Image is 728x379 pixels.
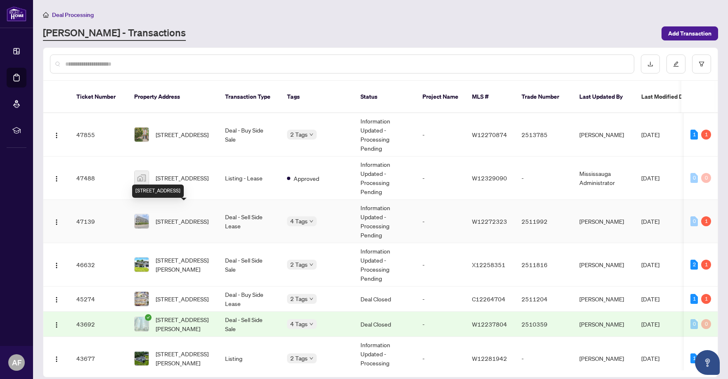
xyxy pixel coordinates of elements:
span: [STREET_ADDRESS][PERSON_NAME] [156,315,212,333]
button: Logo [50,128,63,141]
td: - [416,312,465,337]
span: 4 Tags [290,319,308,329]
span: [STREET_ADDRESS][PERSON_NAME] [156,256,212,274]
td: Deal - Sell Side Sale [218,312,280,337]
div: 1 [690,353,698,363]
th: Status [354,81,416,113]
th: Ticket Number [70,81,128,113]
span: edit [673,61,679,67]
span: 2 Tags [290,353,308,363]
td: 2510359 [515,312,573,337]
td: 45274 [70,287,128,312]
button: Logo [50,258,63,271]
td: Deal - Sell Side Sale [218,243,280,287]
td: [PERSON_NAME] [573,312,635,337]
td: 2513785 [515,113,573,156]
span: [DATE] [641,131,659,138]
th: Property Address [128,81,218,113]
button: Logo [50,215,63,228]
th: Tags [280,81,354,113]
td: 47855 [70,113,128,156]
td: - [416,156,465,200]
td: Deal - Buy Side Sale [218,113,280,156]
span: [STREET_ADDRESS][PERSON_NAME] [156,349,212,367]
img: Logo [53,356,60,362]
img: logo [7,6,26,21]
img: thumbnail-img [135,351,149,365]
div: 2 [690,260,698,270]
div: 1 [701,130,711,140]
span: AF [12,357,21,368]
div: 0 [690,173,698,183]
span: Add Transaction [668,27,711,40]
span: home [43,12,49,18]
th: Project Name [416,81,465,113]
td: Information Updated - Processing Pending [354,243,416,287]
span: X12258351 [472,261,505,268]
span: [DATE] [641,261,659,268]
div: 1 [690,294,698,304]
span: down [309,219,313,223]
div: 1 [690,130,698,140]
img: Logo [53,219,60,225]
span: [DATE] [641,218,659,225]
span: 2 Tags [290,130,308,139]
td: [PERSON_NAME] [573,243,635,287]
div: 0 [690,216,698,226]
span: [DATE] [641,355,659,362]
th: Trade Number [515,81,573,113]
button: Open asap [695,350,720,375]
td: - [416,200,465,243]
img: thumbnail-img [135,317,149,331]
span: [DATE] [641,174,659,182]
td: Mississauga Administrator [573,156,635,200]
span: [STREET_ADDRESS] [156,130,209,139]
span: [STREET_ADDRESS] [156,294,209,303]
span: [DATE] [641,295,659,303]
span: filter [699,61,704,67]
span: [STREET_ADDRESS] [156,173,209,182]
span: W12281942 [472,355,507,362]
img: thumbnail-img [135,171,149,185]
span: download [647,61,653,67]
div: [STREET_ADDRESS] [132,185,184,198]
td: 2511204 [515,287,573,312]
span: down [309,322,313,326]
button: filter [692,54,711,73]
div: 0 [690,319,698,329]
span: W12237804 [472,320,507,328]
span: C12264704 [472,295,505,303]
th: Last Updated By [573,81,635,113]
span: check-circle [145,314,152,321]
td: 47139 [70,200,128,243]
td: 46632 [70,243,128,287]
td: - [416,243,465,287]
img: thumbnail-img [135,292,149,306]
button: edit [666,54,685,73]
span: 2 Tags [290,294,308,303]
span: down [309,133,313,137]
span: Deal Processing [52,11,94,19]
td: [PERSON_NAME] [573,200,635,243]
td: 2511816 [515,243,573,287]
td: - [515,156,573,200]
span: down [309,356,313,360]
td: Deal - Buy Side Lease [218,287,280,312]
td: - [416,287,465,312]
button: Add Transaction [662,26,718,40]
div: 0 [701,319,711,329]
span: 2 Tags [290,260,308,269]
td: Deal Closed [354,312,416,337]
span: W12272323 [472,218,507,225]
div: 1 [701,216,711,226]
th: Transaction Type [218,81,280,113]
span: down [309,263,313,267]
button: Logo [50,352,63,365]
span: [STREET_ADDRESS] [156,217,209,226]
td: Information Updated - Processing Pending [354,156,416,200]
img: Logo [53,262,60,269]
span: W12329090 [472,174,507,182]
img: Logo [53,132,60,139]
div: 0 [701,173,711,183]
span: Last Modified Date [641,92,692,101]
